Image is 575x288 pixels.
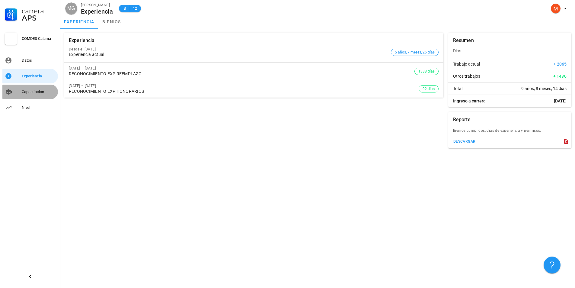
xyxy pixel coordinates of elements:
span: 5 años, 7 meses, 26 días [395,49,435,56]
span: MG [67,2,75,15]
div: Resumen [453,33,474,48]
a: Datos [2,53,58,68]
button: descargar [451,137,478,146]
div: Experiencia [69,33,95,48]
div: Nivel [22,105,56,110]
span: Total [453,86,462,92]
div: COMDES Calama [22,36,56,41]
span: 92 días [423,86,435,92]
div: Experiencia [81,8,113,15]
span: Ingreso a carrera [453,98,486,104]
span: 9 años, 8 meses, 14 días [521,86,567,92]
div: Días [448,44,571,58]
div: Experiencia [22,74,56,79]
span: + 2065 [554,61,567,67]
div: RECONOCIMIENTO EXP REEMPLAZO [69,71,414,76]
a: Nivel [2,100,58,115]
a: Experiencia [2,69,58,83]
div: Experiencia actual [69,52,388,57]
a: Capacitación [2,85,58,99]
div: Bienios cumplidos, dias de experiencia y permisos. [448,128,571,137]
a: bienios [98,15,125,29]
div: Capacitación [22,89,56,94]
span: Trabajo actual [453,61,480,67]
div: [DATE] – [DATE] [69,84,419,88]
div: Reporte [453,112,471,128]
div: APS [22,15,56,22]
div: Desde el [DATE] [69,47,388,51]
div: RECONOCIMIENTO EXP HONORARIOS [69,89,419,94]
span: B [123,5,127,11]
div: Carrera [22,7,56,15]
span: [DATE] [554,98,567,104]
span: 12 [133,5,137,11]
span: Otros trabajos [453,73,480,79]
a: experiencia [60,15,98,29]
div: descargar [453,139,476,144]
div: Datos [22,58,56,63]
span: 1388 días [418,68,435,75]
div: [DATE] – [DATE] [69,66,414,70]
div: avatar [551,4,561,13]
span: + 1480 [553,73,567,79]
div: avatar [65,2,77,15]
div: [PERSON_NAME] [81,2,113,8]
